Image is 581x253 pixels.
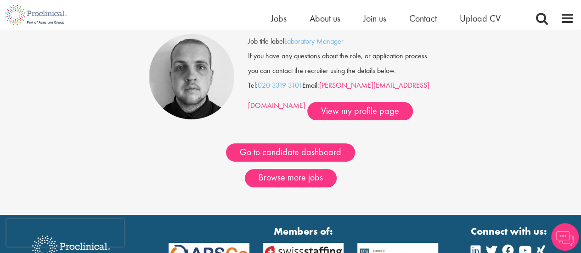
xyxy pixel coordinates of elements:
[245,169,337,187] a: Browse more jobs
[551,223,579,251] img: Chatbot
[149,34,234,119] img: Harry Budge
[241,34,440,49] div: Job title label
[271,12,287,24] a: Jobs
[6,219,124,247] iframe: reCAPTCHA
[471,224,549,238] strong: Connect with us:
[241,49,440,78] div: If you have any questions about the role, or application process you can contact the recruiter us...
[307,102,413,120] a: View my profile page
[258,80,302,90] a: 020 3319 3101
[409,12,437,24] a: Contact
[284,36,344,46] a: Laboratory Manager
[460,12,501,24] a: Upload CV
[226,143,355,162] a: Go to candidate dashboard
[169,224,439,238] strong: Members of:
[363,12,386,24] a: Join us
[248,34,433,120] div: Tel: Email:
[310,12,340,24] a: About us
[248,80,429,110] a: [PERSON_NAME][EMAIL_ADDRESS][DOMAIN_NAME]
